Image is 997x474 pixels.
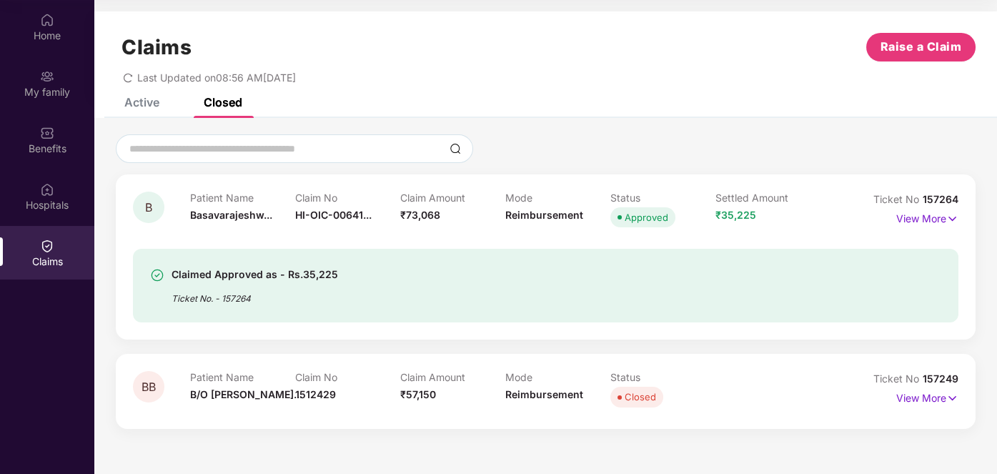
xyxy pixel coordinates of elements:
[123,71,133,84] span: redo
[40,239,54,253] img: svg+xml;base64,PHN2ZyBpZD0iQ2xhaW0iIHhtbG5zPSJodHRwOi8vd3d3LnczLm9yZy8yMDAwL3N2ZyIgd2lkdGg9IjIwIi...
[145,202,152,214] span: B
[505,388,583,400] span: Reimbursement
[40,126,54,140] img: svg+xml;base64,PHN2ZyBpZD0iQmVuZWZpdHMiIHhtbG5zPSJodHRwOi8vd3d3LnczLm9yZy8yMDAwL3N2ZyIgd2lkdGg9Ij...
[400,192,505,204] p: Claim Amount
[866,33,976,61] button: Raise a Claim
[295,192,400,204] p: Claim No
[142,381,156,393] span: BB
[295,371,400,383] p: Claim No
[190,209,272,221] span: Basavarajeshw...
[610,192,715,204] p: Status
[400,209,440,221] span: ₹73,068
[923,193,958,205] span: 157264
[121,35,192,59] h1: Claims
[40,69,54,84] img: svg+xml;base64,PHN2ZyB3aWR0aD0iMjAiIGhlaWdodD0iMjAiIHZpZXdCb3g9IjAgMCAyMCAyMCIgZmlsbD0ibm9uZSIgeG...
[450,143,461,154] img: svg+xml;base64,PHN2ZyBpZD0iU2VhcmNoLTMyeDMyIiB4bWxucz0iaHR0cDovL3d3dy53My5vcmcvMjAwMC9zdmciIHdpZH...
[505,192,610,204] p: Mode
[400,371,505,383] p: Claim Amount
[881,38,962,56] span: Raise a Claim
[40,182,54,197] img: svg+xml;base64,PHN2ZyBpZD0iSG9zcGl0YWxzIiB4bWxucz0iaHR0cDovL3d3dy53My5vcmcvMjAwMC9zdmciIHdpZHRoPS...
[204,95,242,109] div: Closed
[190,388,302,400] span: B/O [PERSON_NAME]...
[923,372,958,385] span: 157249
[946,211,958,227] img: svg+xml;base64,PHN2ZyB4bWxucz0iaHR0cDovL3d3dy53My5vcmcvMjAwMC9zdmciIHdpZHRoPSIxNyIgaGVpZ2h0PSIxNy...
[172,266,338,283] div: Claimed Approved as - Rs.35,225
[715,192,820,204] p: Settled Amount
[946,390,958,406] img: svg+xml;base64,PHN2ZyB4bWxucz0iaHR0cDovL3d3dy53My5vcmcvMjAwMC9zdmciIHdpZHRoPSIxNyIgaGVpZ2h0PSIxNy...
[190,371,295,383] p: Patient Name
[896,387,958,406] p: View More
[610,371,715,383] p: Status
[295,209,372,221] span: HI-OIC-00641...
[150,268,164,282] img: svg+xml;base64,PHN2ZyBpZD0iU3VjY2Vzcy0zMngzMiIgeG1sbnM9Imh0dHA6Ly93d3cudzMub3JnLzIwMDAvc3ZnIiB3aW...
[873,372,923,385] span: Ticket No
[896,207,958,227] p: View More
[505,371,610,383] p: Mode
[625,390,656,404] div: Closed
[137,71,296,84] span: Last Updated on 08:56 AM[DATE]
[124,95,159,109] div: Active
[873,193,923,205] span: Ticket No
[625,210,668,224] div: Approved
[505,209,583,221] span: Reimbursement
[172,283,338,305] div: Ticket No. - 157264
[715,209,756,221] span: ₹35,225
[295,388,336,400] span: 1512429
[400,388,436,400] span: ₹57,150
[190,192,295,204] p: Patient Name
[40,13,54,27] img: svg+xml;base64,PHN2ZyBpZD0iSG9tZSIgeG1sbnM9Imh0dHA6Ly93d3cudzMub3JnLzIwMDAvc3ZnIiB3aWR0aD0iMjAiIG...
